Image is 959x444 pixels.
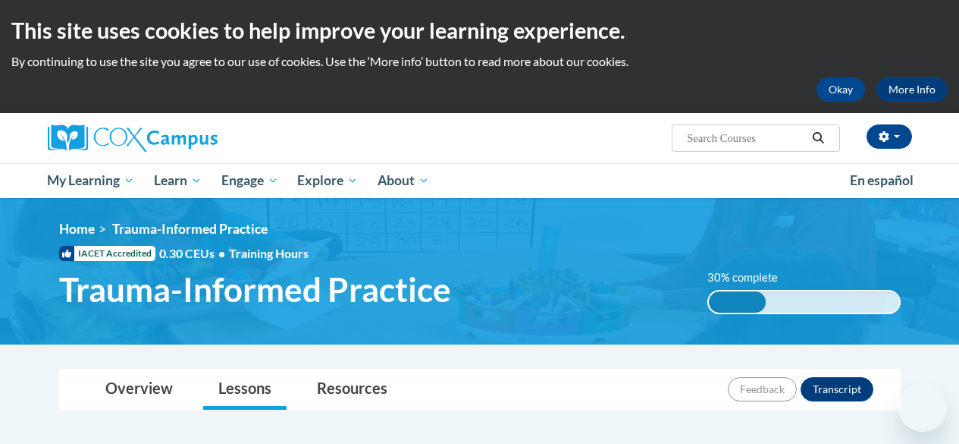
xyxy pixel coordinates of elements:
button: Feedback [728,377,797,401]
h2: This site uses cookies to help improve your learning experience. [11,15,948,46]
span: Trauma-Informed Practice [112,221,268,237]
input: Search Courses [685,129,807,147]
button: Transcript [801,377,873,401]
p: By continuing to use the site you agree to our use of cookies. Use the ‘More info’ button to read... [11,53,948,70]
a: Resources [302,370,403,410]
span: 0.30 CEUs [159,245,229,262]
a: Engage [212,163,288,198]
a: En español [840,165,923,197]
button: Okay [816,77,865,102]
label: 30% complete [707,269,794,286]
img: Cox Campus [48,124,218,152]
a: Home [59,221,95,237]
span: En español [850,172,914,188]
a: Cox Campus [48,124,321,152]
span: • [218,246,225,260]
button: Account Settings [867,124,912,149]
a: Lessons [203,370,287,410]
a: About [368,163,439,198]
a: My Learning [38,163,145,198]
span: About [378,172,429,190]
a: More Info [876,77,948,102]
span: IACET Accredited [59,246,155,261]
span: Training Hours [229,246,309,260]
a: Learn [144,163,212,198]
button: Search [807,129,829,147]
span: Trauma-Informed Practice [59,269,451,310]
a: Explore [287,163,368,198]
iframe: Button to launch messaging window [898,383,947,432]
div: 30% complete [709,291,766,313]
span: My Learning [47,172,134,190]
div: Main menu [36,163,923,198]
span: Learn [154,172,202,190]
span: Explore [297,172,358,190]
span: Engage [221,172,278,190]
a: Overview [90,370,188,410]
